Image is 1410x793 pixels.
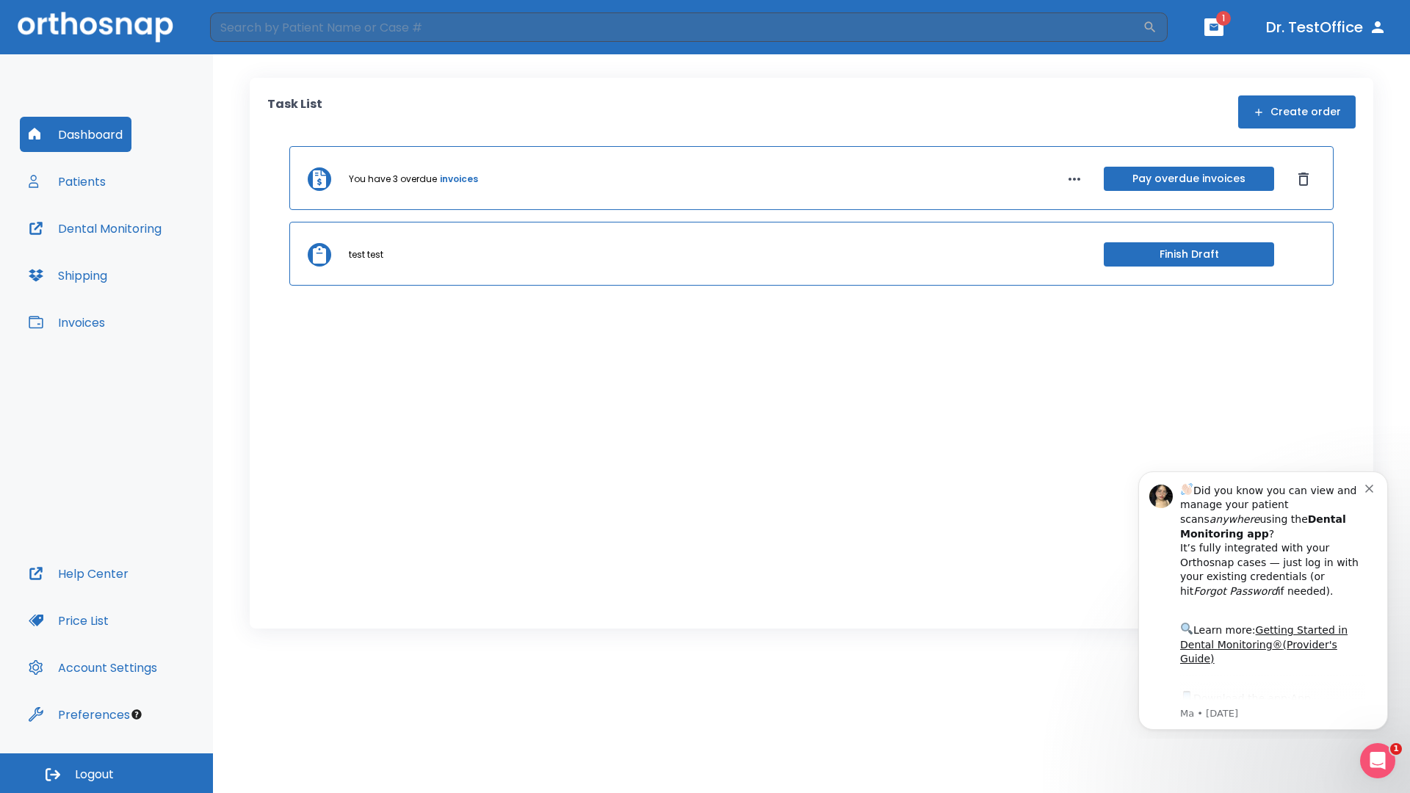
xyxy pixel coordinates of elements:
[1104,242,1274,267] button: Finish Draft
[20,603,117,638] button: Price List
[267,95,322,128] p: Task List
[20,211,170,246] button: Dental Monitoring
[130,708,143,721] div: Tooltip anchor
[20,258,116,293] button: Shipping
[64,249,249,262] p: Message from Ma, sent 8w ago
[1360,743,1395,778] iframe: Intercom live chat
[1292,167,1315,191] button: Dismiss
[18,12,173,42] img: Orthosnap
[1238,95,1356,128] button: Create order
[20,305,114,340] button: Invoices
[349,173,437,186] p: You have 3 overdue
[1104,167,1274,191] button: Pay overdue invoices
[20,556,137,591] button: Help Center
[349,248,383,261] p: test test
[64,234,195,261] a: App Store
[20,697,139,732] button: Preferences
[440,173,478,186] a: invoices
[1216,11,1231,26] span: 1
[64,231,249,305] div: Download the app: | ​ Let us know if you need help getting started!
[210,12,1143,42] input: Search by Patient Name or Case #
[1260,14,1392,40] button: Dr. TestOffice
[75,767,114,783] span: Logout
[20,117,131,152] button: Dashboard
[20,164,115,199] button: Patients
[20,650,166,685] button: Account Settings
[1390,743,1402,755] span: 1
[249,23,261,35] button: Dismiss notification
[1116,458,1410,739] iframe: Intercom notifications message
